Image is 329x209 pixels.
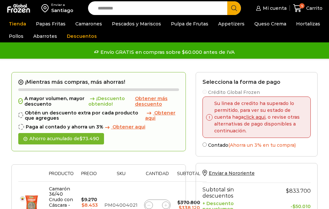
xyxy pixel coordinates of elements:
span: $ [177,200,180,205]
a: Queso Crema [251,18,290,30]
bdi: 9.270 [81,197,97,202]
a: click aqui [244,114,265,120]
th: Precio [77,171,101,181]
span: (Ahorra un 3% en tu compra) [228,142,296,148]
div: Obtén un descuento extra por cada producto que agregues [18,110,179,121]
span: Enviar a Nororiente [209,170,254,176]
th: Subtotal [174,171,203,181]
a: 9 Carrito [293,1,322,16]
img: address-field-icon.svg [41,3,51,14]
a: Tienda [6,18,29,30]
bdi: 73.490 [80,136,99,142]
input: Contado(Ahorra un 3% en tu compra) [202,142,207,147]
a: Obtener aqui [103,124,145,130]
span: $ [80,136,82,142]
th: Cantidad [141,171,174,181]
th: Subtotal sin descuentos [202,183,239,199]
div: Santiago [51,7,73,14]
span: $ [81,197,84,202]
button: Search button [227,1,241,15]
a: Descuentos [64,30,100,42]
a: Abarrotes [30,30,60,42]
a: Pollos [6,30,27,42]
th: Sku [101,171,141,181]
bdi: 8.453 [82,202,98,208]
span: 9 [299,3,305,8]
span: $ [286,188,289,194]
p: Su linea de credito ha superado lo permitido, para ver su estado de cuenta haga , o revise otras ... [213,100,306,134]
h2: ¡Mientras más compras, más ahorras! [18,79,179,85]
a: Hortalizas [293,18,323,30]
a: Appetizers [215,18,248,30]
a: Obtener aqui [145,110,179,121]
div: Enviar a [51,3,73,7]
h2: Selecciona la forma de pago [202,79,311,85]
div: Ahorro acumulado de [18,133,104,144]
div: Paga al contado y ahorra un 3% [18,124,179,130]
input: Crédito Global Frozen [202,90,207,94]
span: Mi cuenta [261,5,287,11]
span: $ [82,202,84,208]
a: Mi cuenta [254,2,286,15]
label: Contado [202,141,311,148]
a: Camarones [72,18,105,30]
span: Obtener aqui [145,110,175,121]
bdi: 833.700 [286,188,311,194]
th: Producto [46,171,77,181]
span: Carrito [305,5,322,11]
a: Papas Fritas [33,18,69,30]
span: ¡Descuento obtenido! [88,96,134,107]
bdi: 370.800 [177,200,200,205]
a: Pulpa de Frutas [168,18,212,30]
div: A mayor volumen, mayor descuento [18,96,179,107]
span: Obtener aqui [112,124,145,130]
label: Crédito Global Frozen [202,88,311,95]
a: Enviar a Nororiente [202,170,254,176]
span: Obtener más descuento [135,96,168,107]
a: Obtener más descuento [135,96,179,107]
a: Pescados y Mariscos [109,18,164,30]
